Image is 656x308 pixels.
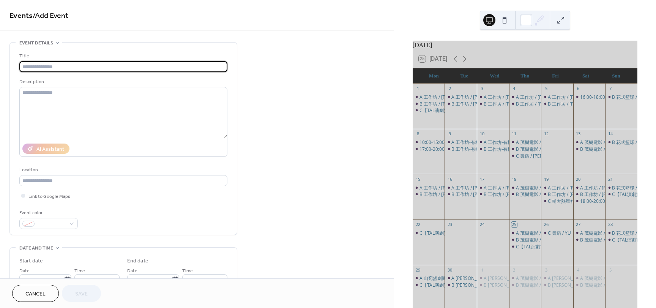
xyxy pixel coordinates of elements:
div: A 工作坊 / [PERSON_NAME] [548,185,605,191]
div: A 工作坊 / [PERSON_NAME] [419,94,477,100]
div: C【TAL演劇實驗室】-[PERSON_NAME] / [PERSON_NAME] [419,107,539,114]
div: 10 [479,131,485,137]
div: B 茂樹電影 / [PERSON_NAME] [516,282,578,288]
div: 2 [447,86,453,92]
div: B 茂樹電影 / 許卉林 [573,282,606,288]
div: B 花式籃球 / 球魁 [612,185,647,191]
div: C【TAL演劇實驗室】-鈴木排練 / 賴峻祥 [509,243,541,250]
div: A 工作坊 / [PERSON_NAME] [484,94,541,100]
div: B 何裕天 [445,282,477,288]
div: A 茂樹電影 / [PERSON_NAME] [516,139,578,145]
div: C【TAL演劇實驗室】-[PERSON_NAME] / [PERSON_NAME] [516,243,635,250]
div: Sun [601,68,631,84]
div: 10:00-15:00「壁」製作委員會 / 羅苡榕 [413,139,445,145]
div: Sat [571,68,601,84]
div: B 工作坊 / [PERSON_NAME] [451,101,509,107]
div: B 工作坊-有機的表演者 / 林向 [477,146,509,152]
div: 12 [543,131,549,137]
div: B 茂樹電影 / 許卉林 [509,146,541,152]
div: B 茂樹電影 / [PERSON_NAME] [580,146,642,152]
div: B 花式籃球 / 球魁 [605,230,637,236]
div: 5 [607,267,613,273]
div: B [PERSON_NAME] [451,282,491,288]
div: A 工作坊 / 林向 [445,94,477,100]
div: A 工作坊 / 林向 [477,185,509,191]
div: B 工作坊-有機的表演者 / [PERSON_NAME] [484,146,570,152]
span: Time [74,267,85,275]
div: 14 [607,131,613,137]
div: B 花式籃球 / 球魁 [605,94,637,100]
div: C 舞蹈 / 李昕翰 [509,153,541,159]
div: 28 [607,222,613,227]
div: C 舞蹈 / YU [541,230,573,236]
div: C 輔大熱舞社 / 郭可璇 [541,198,573,204]
div: 1 [415,86,421,92]
div: B 工作坊-有機的表演者 / [PERSON_NAME] [451,146,538,152]
div: A 工作坊 / 林向 [541,94,573,100]
div: A 工作坊 / [PERSON_NAME] [451,185,509,191]
div: 27 [576,222,581,227]
div: C 舞蹈 / [PERSON_NAME] [516,153,569,159]
div: 15 [415,176,421,182]
div: A 工作坊-有機的表演者 / 林向 [445,139,477,145]
div: B 工作坊 / [PERSON_NAME] [580,191,637,197]
div: A 茂樹電影 / [PERSON_NAME] [580,139,642,145]
div: 9 [447,131,453,137]
span: Time [182,267,193,275]
div: 3 [543,267,549,273]
div: C【TAL演劇實驗室】-鈴木團練 / 賴峻祥 [413,230,445,236]
div: B [PERSON_NAME] [484,282,524,288]
div: C【TAL演劇實驗室】-[PERSON_NAME] / [PERSON_NAME] [419,282,539,288]
div: B 工作坊 / [PERSON_NAME] [484,101,541,107]
span: Date [19,267,30,275]
div: Fri [540,68,571,84]
div: A 工作坊 / 林向 [573,185,606,191]
div: 29 [415,267,421,273]
div: B 工作坊 / [PERSON_NAME] [484,191,541,197]
div: C 舞蹈 / YU [548,230,571,236]
div: B 工作坊 / 林向 [413,191,445,197]
div: A 工作坊 / 林向 [541,185,573,191]
div: 30 [447,267,453,273]
div: 22 [415,222,421,227]
div: 17:00-20:00【TAL演劇實驗室】-鈴木團練 / 賴峻祥 [413,146,445,152]
div: A 何裕天 [477,275,509,281]
div: B 工作坊 / 林向 [541,191,573,197]
span: / Add Event [33,8,68,23]
div: Thu [510,68,540,84]
div: A 工作坊 / [PERSON_NAME] [484,185,541,191]
button: Cancel [12,285,59,302]
div: A 山宛然劇團 / [PERSON_NAME] [419,275,486,281]
div: Start date [19,257,43,265]
div: 21 [607,176,613,182]
div: B 工作坊 / [PERSON_NAME] [516,101,573,107]
div: B 茂樹電影 / [PERSON_NAME] [516,191,578,197]
div: B 工作坊 / 林向 [509,101,541,107]
div: B 工作坊 / [PERSON_NAME] [548,191,605,197]
div: B 茂樹電影 / [PERSON_NAME] [516,146,578,152]
div: 17 [479,176,485,182]
div: B 茂樹電影 / [PERSON_NAME] [580,282,642,288]
div: B 茂樹電影 / [PERSON_NAME] [580,237,642,243]
div: 4 [511,86,517,92]
div: A 茂樹電影 / [PERSON_NAME] [516,230,578,236]
div: 8 [415,131,421,137]
div: B 茂樹電影 / 許卉林 [509,282,541,288]
div: 6 [576,86,581,92]
div: 16:00-18:00 花式籃球 / 球魁 [573,94,606,100]
div: B 工作坊 / 林向 [573,191,606,197]
div: 7 [607,86,613,92]
div: B 工作坊 / [PERSON_NAME] [419,101,477,107]
div: A [PERSON_NAME] [484,275,524,281]
div: 13 [576,131,581,137]
div: C 輔大熱舞社 / [PERSON_NAME] [548,198,614,204]
div: C【TAL演劇實驗室】-[PERSON_NAME] / [PERSON_NAME] [419,230,539,236]
span: Link to Google Maps [28,193,70,201]
div: A 工作坊 / [PERSON_NAME] [451,94,509,100]
div: A 何裕天 [541,275,573,281]
div: B 工作坊 / 林向 [413,101,445,107]
div: Tue [449,68,479,84]
div: A 工作坊 / [PERSON_NAME] [548,94,605,100]
div: A 茂樹電影 / 許卉林 [509,230,541,236]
